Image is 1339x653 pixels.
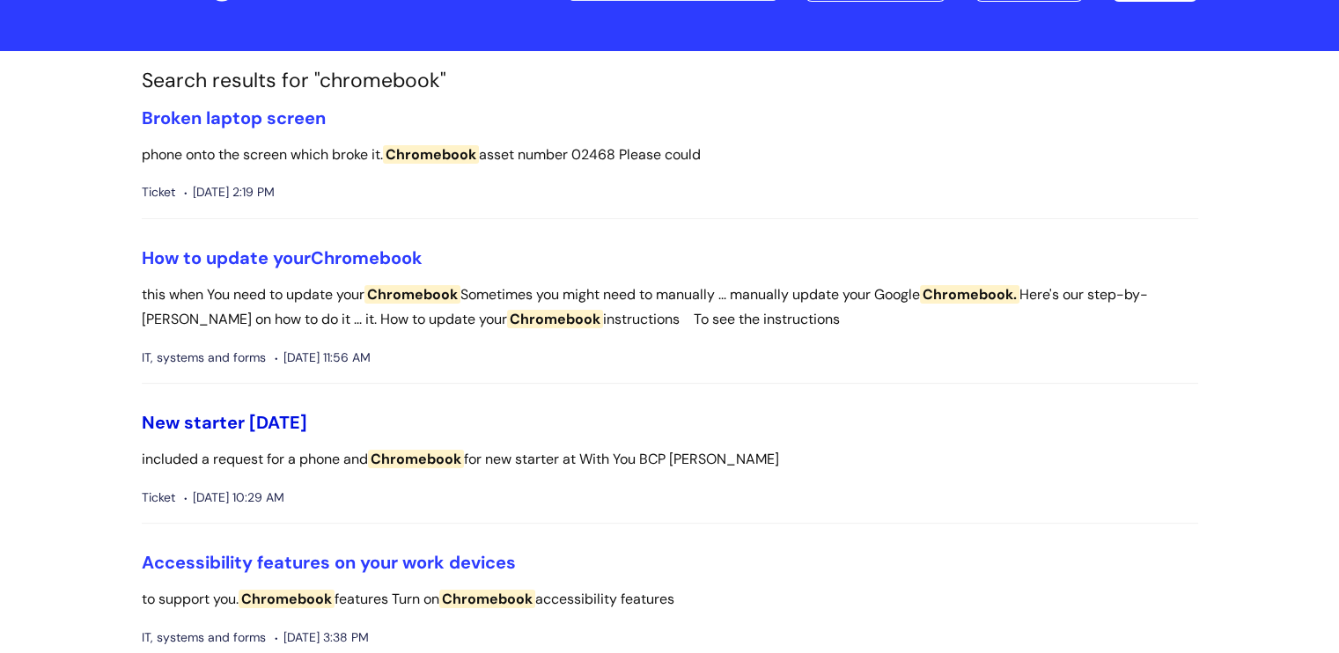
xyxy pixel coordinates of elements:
a: Broken laptop screen [142,106,326,129]
a: Accessibility features on your work devices [142,551,516,574]
span: Chromebook [364,285,460,304]
p: this when You need to update your Sometimes you might need to manually ... manually update your G... [142,282,1198,334]
span: Chromebook [311,246,423,269]
span: [DATE] 11:56 AM [275,347,371,369]
p: to support you. features Turn on accessibility features [142,587,1198,613]
span: Chromebook [368,450,464,468]
span: Chromebook. [920,285,1019,304]
p: phone onto the screen which broke it. asset number 02468 Please could [142,143,1198,168]
span: Chromebook [239,590,335,608]
span: Chromebook [507,310,603,328]
span: IT, systems and forms [142,347,266,369]
span: Ticket [142,181,175,203]
p: included a request for a phone and for new starter at With You BCP [PERSON_NAME] [142,447,1198,473]
span: Chromebook [439,590,535,608]
h1: Search results for "chromebook" [142,69,1198,93]
a: New starter [DATE] [142,411,307,434]
span: [DATE] 2:19 PM [184,181,275,203]
span: Chromebook [383,145,479,164]
span: IT, systems and forms [142,627,266,649]
span: [DATE] 10:29 AM [184,487,284,509]
span: [DATE] 3:38 PM [275,627,369,649]
a: How to update yourChromebook [142,246,423,269]
span: Ticket [142,487,175,509]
